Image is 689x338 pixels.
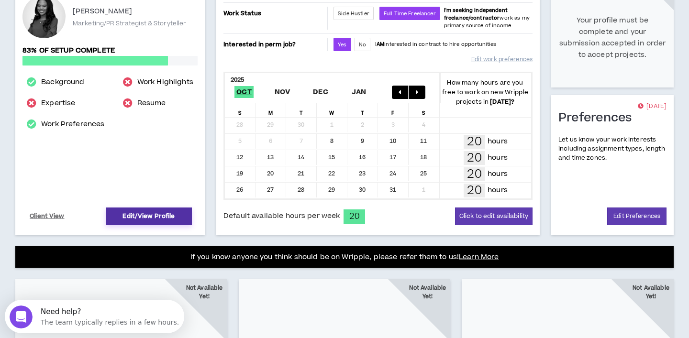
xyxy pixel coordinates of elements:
div: Need help? [36,8,174,16]
div: F [378,103,409,117]
button: Click to edit availability [455,207,533,225]
span: Nov [273,86,292,98]
span: Default available hours per week [223,211,340,221]
span: Oct [234,86,254,98]
div: S [409,103,439,117]
p: If you know anyone you think should be on Wripple, please refer them to us! [190,251,499,263]
span: Dec [311,86,330,98]
span: work as my primary source of income [444,7,530,29]
p: hours [488,185,508,196]
span: Jan [350,86,368,98]
p: hours [488,136,508,147]
b: I'm seeking independent freelance/contractor [444,7,508,22]
div: The team typically replies in a few hours. [36,16,174,26]
a: Learn More [459,252,499,262]
p: Marketing/PR Strategist & Storyteller [73,19,186,28]
div: S [225,103,256,117]
iframe: Intercom live chat discovery launcher [5,300,184,333]
h1: Preferences [558,110,639,126]
div: T [347,103,378,117]
p: 83% of setup complete [22,45,198,56]
a: Work Highlights [137,76,193,88]
strong: AM [377,41,384,48]
span: No [359,41,366,48]
p: [DATE] [638,102,667,111]
p: Interested in perm job? [223,38,325,51]
p: I interested in contract to hire opportunities [375,41,497,48]
p: [PERSON_NAME] [73,6,132,17]
div: Open Intercom Messenger [4,4,183,30]
p: hours [488,153,508,163]
div: T [286,103,317,117]
b: 2025 [231,76,244,84]
a: Expertise [41,98,75,109]
p: How many hours are you free to work on new Wripple projects in [439,78,531,107]
span: Yes [338,41,346,48]
p: Let us know your work interests including assignment types, length and time zones. [558,135,667,163]
b: [DATE] ? [490,98,514,106]
a: Edit Preferences [607,207,667,225]
div: M [256,103,286,117]
iframe: Intercom live chat [10,305,33,328]
span: Side Hustler [338,10,369,17]
a: Work Preferences [41,119,104,130]
a: Edit/View Profile [106,207,192,225]
a: Edit work preferences [471,51,533,68]
div: W [317,103,347,117]
a: Background [41,76,84,88]
a: Client View [28,208,66,225]
a: Resume [137,98,166,109]
p: hours [488,169,508,179]
p: Work Status [223,7,325,20]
